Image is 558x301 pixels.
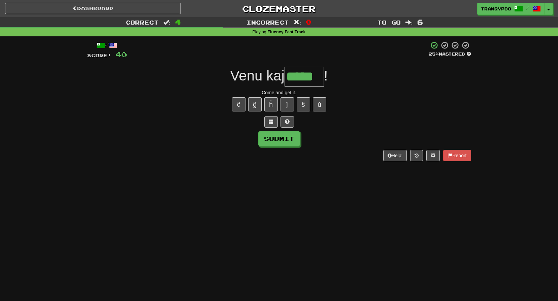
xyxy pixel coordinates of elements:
[247,19,289,26] span: Incorrect
[481,6,511,12] span: TranqyPoo
[87,53,111,58] span: Score:
[429,51,439,57] span: 25 %
[281,97,294,111] button: ĵ
[230,68,285,83] span: Venu kaj
[163,20,171,25] span: :
[313,97,326,111] button: ŭ
[429,51,471,57] div: Mastered
[526,5,529,10] span: /
[281,116,294,128] button: Single letter hint - you only get 1 per sentence and score half the points! alt+h
[87,89,471,96] div: Come and get it.
[264,116,278,128] button: Switch sentence to multiple choice alt+p
[267,30,305,34] strong: Fluency Fast Track
[87,41,127,49] div: /
[248,97,262,111] button: ĝ
[405,20,413,25] span: :
[324,68,328,83] span: !
[126,19,159,26] span: Correct
[232,97,245,111] button: ĉ
[116,50,127,59] span: 40
[258,131,300,146] button: Submit
[417,18,423,26] span: 6
[294,20,301,25] span: :
[410,150,423,161] button: Round history (alt+y)
[377,19,401,26] span: To go
[191,3,367,14] a: Clozemaster
[477,3,545,15] a: TranqyPoo /
[264,97,278,111] button: ĥ
[306,18,311,26] span: 0
[5,3,181,14] a: Dashboard
[443,150,471,161] button: Report
[175,18,181,26] span: 4
[297,97,310,111] button: ŝ
[383,150,407,161] button: Help!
